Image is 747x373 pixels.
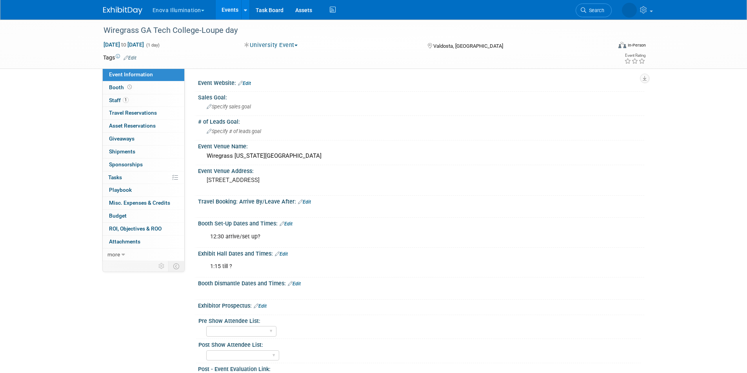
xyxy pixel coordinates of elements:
[103,146,184,158] a: Shipments
[103,159,184,171] a: Sponsorships
[560,7,578,13] span: Search
[126,84,133,90] span: Booth not reserved yet
[109,97,129,103] span: Staff
[198,141,644,150] div: Event Venue Name:
[624,54,645,58] div: Event Rating
[103,68,184,81] a: Event Information
[103,54,136,61] td: Tags
[433,43,503,49] span: Valdosta, [GEOGRAPHIC_DATA]
[242,41,301,49] button: University Event
[109,238,140,245] span: Attachments
[109,135,134,142] span: Giveaways
[109,84,133,90] span: Booth
[109,71,153,77] span: Event Information
[103,171,184,184] a: Tasks
[103,81,184,94] a: Booth
[254,303,267,309] a: Edit
[198,218,644,228] div: Booth Set-Up Dates and Times:
[103,197,184,209] a: Misc. Expenses & Credits
[207,128,261,134] span: Specify # of leads goal
[288,281,301,287] a: Edit
[198,92,644,101] div: Sales Goal:
[103,210,184,222] a: Budget
[103,249,184,261] a: more
[103,120,184,132] a: Asset Reservations
[103,41,144,48] span: [DATE] [DATE]
[627,42,646,48] div: In-Person
[207,104,251,110] span: Specify sales goal
[198,277,644,288] div: Booth Dismantle Dates and Times:
[198,363,644,373] div: Post - Event Evaluation Link:
[238,81,251,86] a: Edit
[109,148,135,155] span: Shipments
[103,133,184,145] a: Giveaways
[103,107,184,119] a: Travel Reservations
[120,41,127,48] span: to
[123,97,129,103] span: 1
[205,259,558,274] div: 1:15 till ?
[204,150,638,162] div: Wiregrass [US_STATE][GEOGRAPHIC_DATA]
[280,221,293,227] a: Edit
[155,261,169,271] td: Personalize Event Tab Strip
[109,225,162,232] span: ROI, Objectives & ROO
[109,213,127,219] span: Budget
[198,300,644,310] div: Exhibitor Prospectus:
[109,187,132,193] span: Playbook
[103,7,142,14] img: ExhibitDay
[108,174,122,180] span: Tasks
[103,94,184,107] a: Staff1
[549,4,585,17] a: Search
[298,199,311,205] a: Edit
[103,223,184,235] a: ROI, Objectives & ROO
[198,196,644,206] div: Travel Booking: Arrive By/Leave After:
[101,23,600,38] div: Wiregrass GA Tech College-Loupe day
[109,161,143,168] span: Sponsorships
[198,248,644,258] div: Exhibit Hall Dates and Times:
[198,77,644,87] div: Event Website:
[198,165,644,175] div: Event Venue Address:
[124,55,136,61] a: Edit
[109,110,157,116] span: Travel Reservations
[103,184,184,196] a: Playbook
[109,123,156,129] span: Asset Reservations
[145,43,160,48] span: (1 day)
[103,236,184,248] a: Attachments
[205,229,558,245] div: 12:30 arrive/set up?
[618,42,626,48] img: Format-Inperson.png
[595,4,637,13] img: Sarah Swinick
[198,116,644,126] div: # of Leads Goal:
[565,41,646,52] div: Event Format
[275,251,288,257] a: Edit
[107,251,120,258] span: more
[198,315,641,325] div: Pre Show Attendee List:
[207,177,375,184] pre: [STREET_ADDRESS]
[168,261,184,271] td: Toggle Event Tabs
[109,200,170,206] span: Misc. Expenses & Credits
[198,339,641,349] div: Post Show Attendee List:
